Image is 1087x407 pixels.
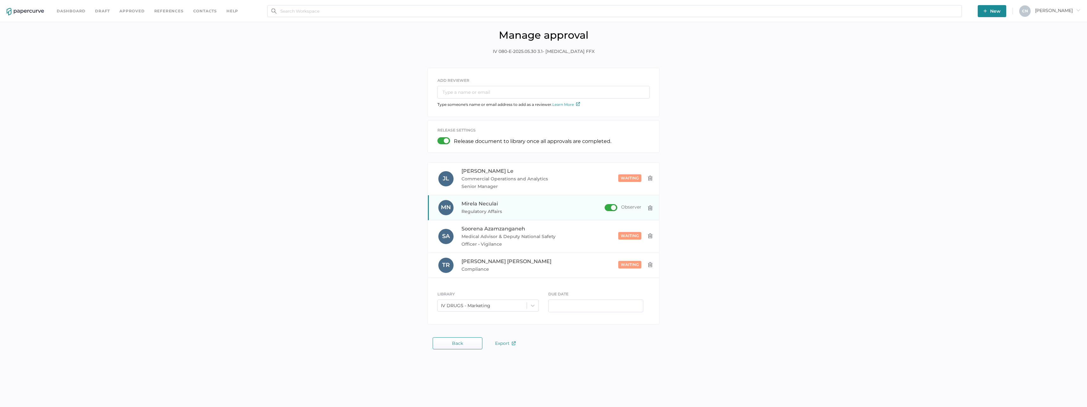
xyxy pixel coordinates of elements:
p: Release document to library once all approvals are completed. [454,138,611,144]
img: papercurve-logo-colour.7244d18c.svg [7,8,44,16]
span: M N [441,204,451,211]
span: S A [442,233,450,240]
img: external-link-icon.7ec190a1.svg [576,102,580,106]
i: arrow_right [1076,8,1080,12]
span: [PERSON_NAME] [PERSON_NAME] [461,258,551,264]
button: New [978,5,1006,17]
button: Back [433,337,482,349]
a: Contacts [193,8,217,15]
img: delete [648,205,653,210]
input: Type a name or email [437,86,650,99]
span: Export [495,340,516,346]
span: waiting [621,262,639,267]
span: Regulatory Affairs [461,208,557,215]
span: Soorena Azamzanganeh [461,226,525,232]
input: Search Workspace [267,5,962,17]
button: Export [489,337,522,349]
span: Commercial Operations and Analytics Senior Manager [461,175,557,190]
span: waiting [621,233,639,238]
span: J L [443,175,449,182]
a: Approved [119,8,144,15]
div: Observer [605,204,641,211]
img: external-link-icon.7ec190a1.svg [512,341,516,345]
img: delete [648,262,653,267]
img: plus-white.e19ec114.svg [983,9,987,13]
img: search.bf03fe8b.svg [271,9,277,14]
span: New [983,5,1001,17]
span: [PERSON_NAME] Le [461,168,513,174]
a: Draft [95,8,110,15]
span: release settings [437,128,476,132]
span: Mirela Neculai [461,201,498,207]
span: C N [1022,9,1028,13]
span: IV 080-E-2025.05.30 3.1- [MEDICAL_DATA] FFX [493,48,594,55]
span: DUE DATE [548,292,569,296]
div: help [226,8,238,15]
span: T R [442,262,450,268]
div: IV DRUGS - Marketing [441,303,490,308]
a: References [154,8,184,15]
img: delete [648,233,653,238]
span: Medical Advisor & Deputy National Safety Officer • Vigilance [461,233,557,248]
span: [PERSON_NAME] [1035,8,1080,13]
a: Learn More [552,102,580,107]
span: Back [452,341,463,346]
img: delete [648,176,653,181]
span: Type someone's name or email address to add as a reviewer. [437,102,580,107]
span: ADD REVIEWER [437,78,469,83]
h1: Manage approval [5,29,1082,41]
span: waiting [621,176,639,180]
span: LIBRARY [437,292,455,296]
span: Compliance [461,265,557,273]
a: Dashboard [57,8,86,15]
